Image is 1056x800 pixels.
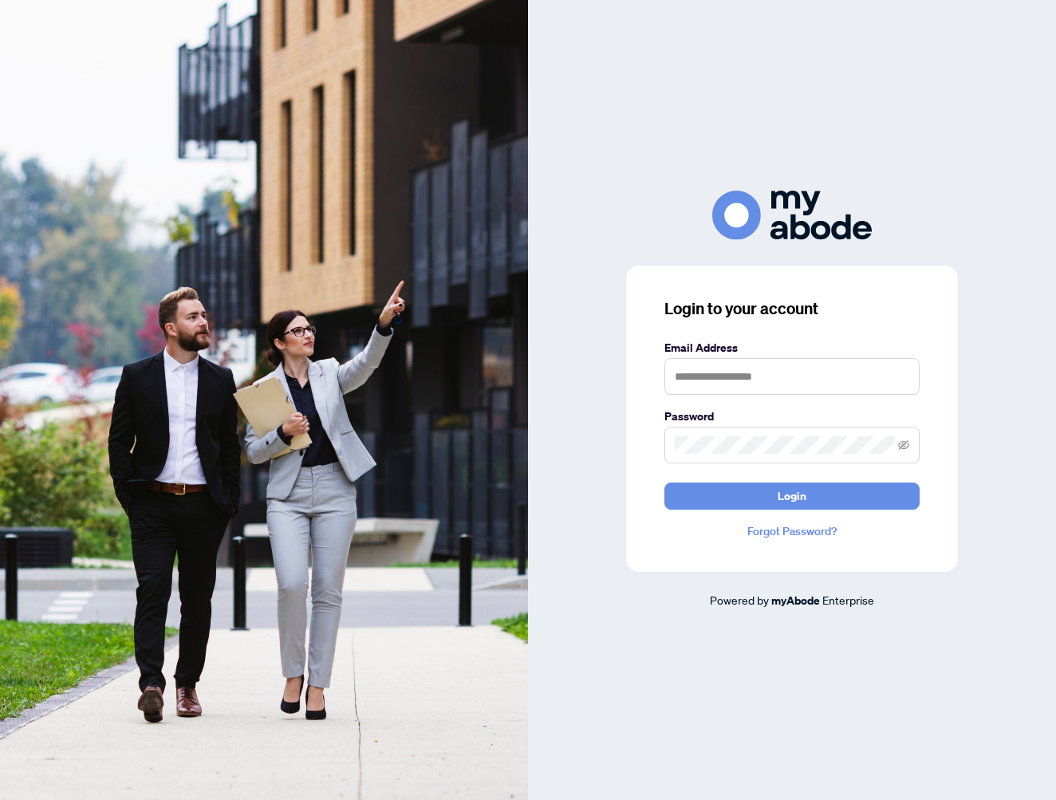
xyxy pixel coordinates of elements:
span: eye-invisible [898,439,909,451]
a: Forgot Password? [664,522,920,540]
h3: Login to your account [664,298,920,320]
span: Powered by [710,593,769,607]
span: Login [778,483,806,509]
img: ma-logo [712,191,872,239]
span: Enterprise [822,593,874,607]
label: Email Address [664,339,920,357]
label: Password [664,408,920,425]
button: Login [664,483,920,510]
a: myAbode [771,592,820,609]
